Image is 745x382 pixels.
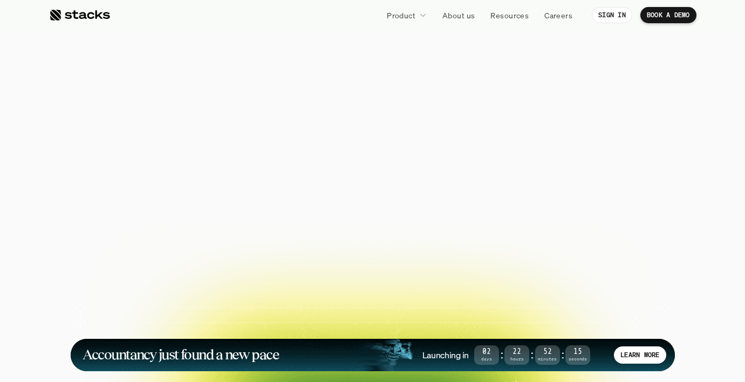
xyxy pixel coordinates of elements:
span: Reimagined. [238,113,507,162]
p: SIGN IN [598,11,626,19]
p: Close your books faster, smarter, and risk-free with Stacks, the AI tool for accounting teams. [238,175,507,208]
a: Resources [484,5,535,25]
p: Resources [490,10,529,21]
p: EXPLORE PRODUCT [383,233,467,249]
a: Case study [106,274,173,321]
span: close. [458,65,577,114]
strong: : [499,349,504,361]
span: Hours [504,357,529,361]
a: SIGN IN [592,7,632,23]
p: Careers [544,10,572,21]
a: EXPLORE PRODUCT [364,228,485,255]
p: Product [387,10,415,21]
span: 15 [565,349,590,355]
a: Case study [416,274,483,321]
p: BOOK A DEMO [647,11,690,19]
a: Accountancy just found a new paceLaunching in02Days:22Hours:52Minutes:15SecondsLEARN MORE [71,339,675,371]
span: The [168,65,254,114]
p: About us [442,10,475,21]
span: Days [474,357,499,361]
span: 52 [535,349,560,355]
a: Case study [262,329,329,376]
a: Case study [184,274,251,321]
h2: Case study [128,310,157,316]
a: Case study [184,329,251,376]
h2: Case study [439,310,467,316]
a: BOOK A DEMO [260,228,359,255]
span: 02 [474,349,499,355]
h2: Case study [206,310,235,316]
h4: Launching in [422,349,469,361]
p: LEARN MORE [620,351,659,359]
span: financial [263,65,449,114]
a: Careers [538,5,579,25]
span: Minutes [535,357,560,361]
strong: : [529,349,535,361]
strong: : [560,349,565,361]
h1: Accountancy just found a new pace [83,349,279,361]
a: About us [436,5,481,25]
span: Seconds [565,357,590,361]
a: BOOK A DEMO [640,7,696,23]
p: BOOK A DEMO [279,233,340,249]
span: 22 [504,349,529,355]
